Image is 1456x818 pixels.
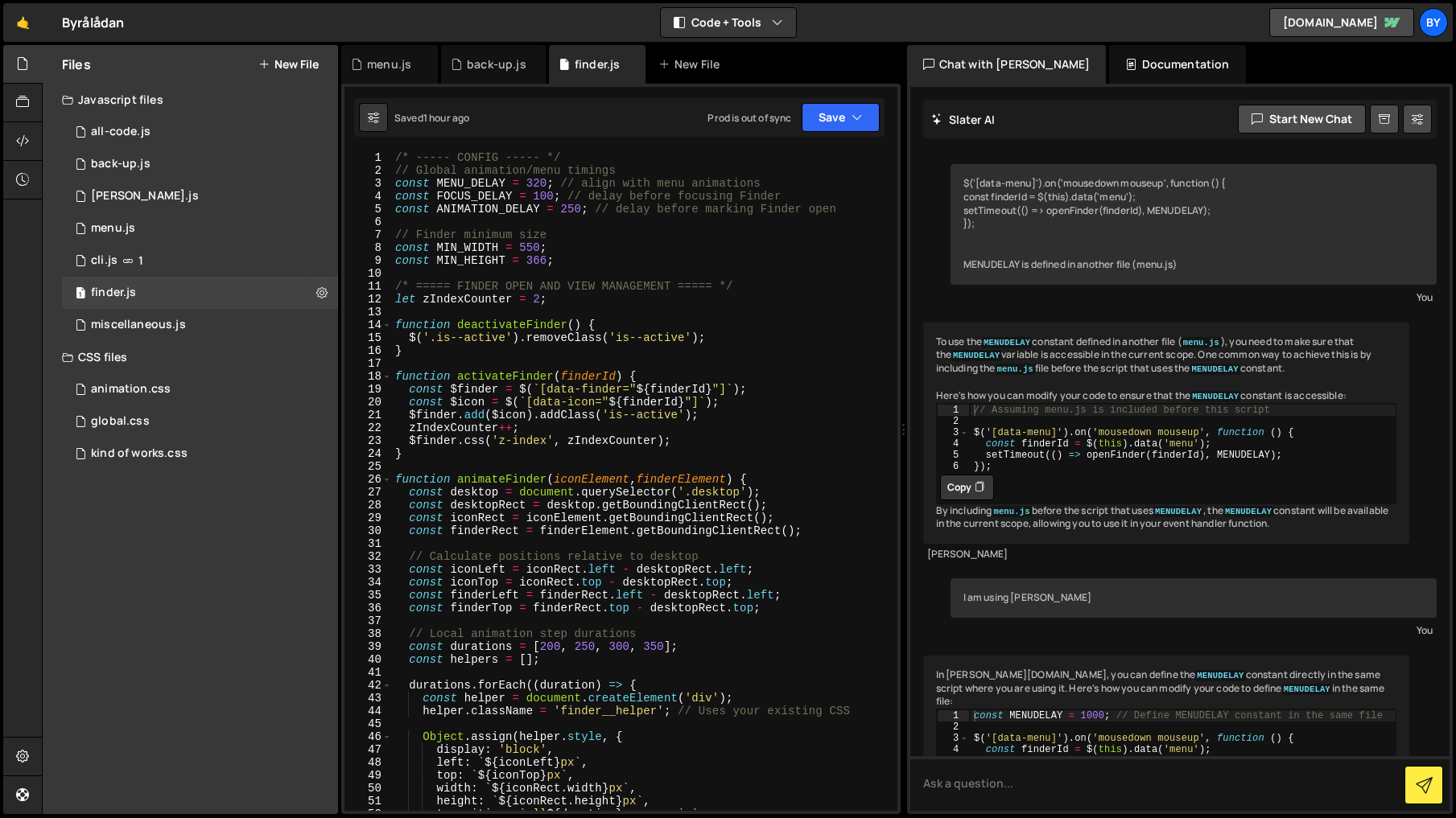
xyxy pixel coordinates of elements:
code: menu.js [992,506,1031,517]
div: 10 [344,267,392,280]
h2: Slater AI [931,112,996,127]
div: miscellaneous.js [91,318,186,332]
button: Save [802,103,880,132]
code: MENUDELAY [1190,391,1240,402]
div: 10338/35579.js [62,116,338,148]
div: By [1419,8,1448,37]
div: 10338/24973.js [62,277,338,309]
div: 19 [344,383,392,396]
div: 10338/45267.js [62,148,338,180]
div: [PERSON_NAME].js [91,189,199,203]
div: 15 [344,331,392,344]
div: You [955,622,1433,639]
div: 24 [344,447,392,460]
div: 49 [344,769,392,782]
div: 10338/23371.js [62,245,338,277]
div: 12 [344,293,392,306]
div: 1 hour ago [423,111,470,125]
div: 34 [344,576,392,589]
div: 11 [344,280,392,293]
div: all-code.js [91,125,151,139]
div: 21 [344,409,392,421]
div: back-up.js [467,56,526,72]
div: global.css [91,414,150,429]
code: MENUDELAY [1190,364,1240,375]
div: 20 [344,396,392,409]
div: menu.js [367,56,411,72]
div: 6 [938,461,969,472]
div: 2 [938,416,969,427]
div: 48 [344,756,392,769]
code: MENUDELAY [1282,684,1332,695]
div: animation.css [91,382,171,397]
div: [PERSON_NAME] [927,548,1406,561]
div: 25 [344,460,392,473]
div: 9 [344,254,392,267]
div: Prod is out of sync [707,111,791,125]
div: 33 [344,563,392,576]
div: 44 [344,705,392,717]
div: Byrålådan [62,13,124,32]
div: 10338/24192.css [62,405,338,438]
div: 16 [344,344,392,357]
div: menu.js [91,221,135,236]
div: 10338/45272.css [62,438,338,470]
div: 1 [938,710,969,721]
div: $('[data-menu]').on('mousedown mouseup', function () { const finderId = $(this).data('menu'); set... [951,164,1437,285]
div: 5 [344,203,392,216]
div: 37 [344,615,392,627]
div: 23 [344,434,392,447]
div: 46 [344,730,392,743]
div: cli.js [91,253,118,268]
div: 38 [344,627,392,640]
div: Chat with [PERSON_NAME] [907,45,1107,84]
code: MENUDELAY [1153,506,1203,517]
div: 4 [938,744,969,755]
div: 3 [938,427,969,438]
div: back-up.js [91,157,151,171]
div: 43 [344,692,392,705]
button: New File [258,58,319,71]
div: 10338/45238.js [62,212,338,245]
div: 29 [344,512,392,524]
div: finder.js [575,56,620,72]
div: New File [658,56,726,72]
div: 50 [344,782,392,795]
div: 39 [344,640,392,653]
div: 42 [344,679,392,692]
button: Copy [940,475,994,500]
div: 28 [344,499,392,512]
div: 10338/45273.js [62,180,338,212]
div: 40 [344,653,392,666]
div: 7 [344,228,392,241]
div: Documentation [1109,45,1245,84]
div: 36 [344,602,392,615]
div: 22 [344,421,392,434]
code: MENUDELAY [1195,670,1245,681]
div: 17 [344,357,392,370]
div: 26 [344,473,392,486]
div: To use the constant defined in another file ( ), you need to make sure that the variable is acces... [923,323,1410,545]
div: 32 [344,550,392,563]
span: 1 [76,288,85,301]
code: menu.js [1182,337,1221,348]
div: 8 [344,241,392,254]
code: menu.js [996,364,1035,375]
div: 30 [344,524,392,537]
div: 4 [938,438,969,450]
code: MENUDELAY [982,337,1032,348]
div: 45 [344,717,392,730]
div: 13 [344,306,392,319]
a: [DOMAIN_NAME] [1269,8,1414,37]
div: I am using [PERSON_NAME] [951,578,1437,618]
div: finder.js [91,286,136,300]
div: 4 [344,190,392,203]
span: 1 [138,254,143,267]
a: 🤙 [3,3,43,42]
div: 51 [344,795,392,808]
div: kind of works.css [91,446,188,461]
div: 10338/45237.js [62,309,338,341]
div: 1 [938,405,969,416]
div: 3 [344,177,392,190]
div: Javascript files [43,84,338,116]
